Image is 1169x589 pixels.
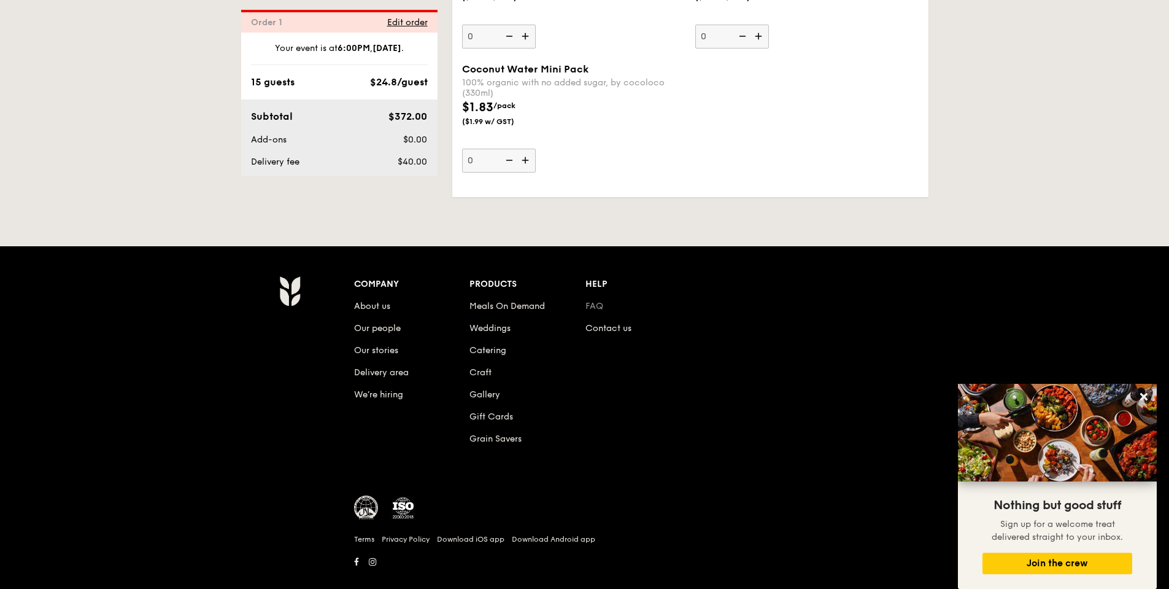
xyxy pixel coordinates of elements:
strong: 6:00PM [338,43,370,53]
img: icon-add.58712e84.svg [517,149,536,172]
span: /pack [493,101,515,110]
a: FAQ [585,301,603,311]
span: Sign up for a welcome treat delivered straight to your inbox. [992,519,1123,542]
input: thick, not-too-sweet with the perfect amount of creaminess (250ml)$5.50/bottle($6.00 w/ GST) [695,25,769,49]
a: We’re hiring [354,389,403,400]
span: $0.00 [403,135,427,145]
img: icon-add.58712e84.svg [517,25,536,48]
a: Privacy Policy [382,534,430,544]
img: icon-add.58712e84.svg [750,25,769,48]
img: MUIS Halal Certified [354,496,379,520]
span: Nothing but good stuff [993,498,1121,513]
div: Help [585,276,701,293]
a: Gift Cards [469,412,513,422]
strong: [DATE] [372,43,401,53]
span: Coconut Water Mini Pack [462,63,588,75]
a: Delivery area [354,367,409,378]
img: icon-reduce.1d2dbef1.svg [499,25,517,48]
a: Our people [354,323,401,334]
span: Order 1 [251,17,287,28]
div: Company [354,276,470,293]
span: Subtotal [251,111,293,122]
a: Catering [469,345,506,356]
a: Craft [469,367,492,378]
a: Grain Savers [469,434,522,444]
a: Gallery [469,389,500,400]
button: Join the crew [982,553,1132,574]
a: Weddings [469,323,511,334]
span: $40.00 [398,157,427,167]
a: Our stories [354,345,398,356]
input: the national drink of [GEOGRAPHIC_DATA] with a delightful floral twist (250ml)$5.50/bottle($6.00 ... [462,25,536,49]
div: Your event is at , . [251,42,428,65]
img: ISO Certified [391,496,415,520]
button: Close [1134,387,1154,407]
img: icon-reduce.1d2dbef1.svg [732,25,750,48]
div: 100% organic with no added sugar, by cocoloco (330ml) [462,77,685,98]
img: DSC07876-Edit02-Large.jpeg [958,384,1157,482]
div: Products [469,276,585,293]
a: About us [354,301,390,311]
span: Add-ons [251,135,287,145]
a: Download iOS app [437,534,504,544]
span: ($1.99 w/ GST) [462,117,546,127]
h6: Revision [231,571,938,580]
a: Terms [354,534,374,544]
input: Coconut Water Mini Pack100% organic with no added sugar, by cocoloco (330ml)$1.83/pack($1.99 w/ GST) [462,149,536,173]
a: Contact us [585,323,631,334]
span: $1.83 [462,100,493,115]
div: 15 guests [251,75,295,90]
img: icon-reduce.1d2dbef1.svg [499,149,517,172]
img: AYc88T3wAAAABJRU5ErkJggg== [279,276,301,306]
span: Edit order [387,17,428,28]
span: Delivery fee [251,157,299,167]
div: $24.8/guest [370,75,428,90]
span: $372.00 [388,111,427,122]
a: Meals On Demand [469,301,545,311]
a: Download Android app [512,534,595,544]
